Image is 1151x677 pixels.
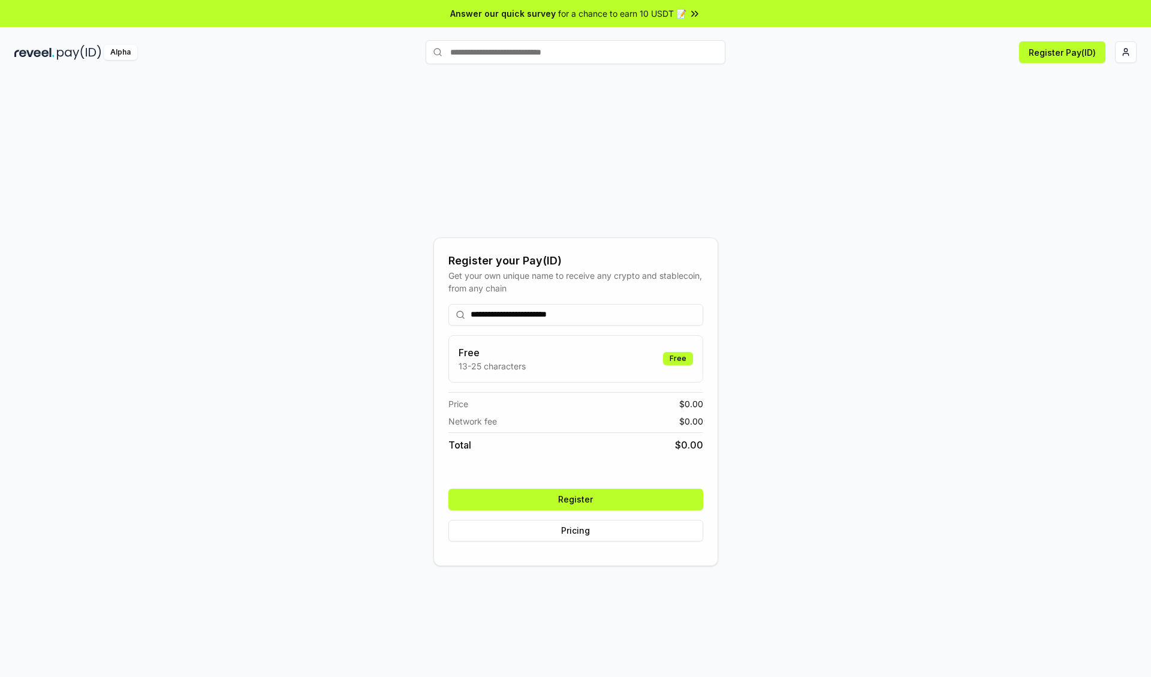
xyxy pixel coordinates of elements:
[679,415,703,428] span: $ 0.00
[14,45,55,60] img: reveel_dark
[675,438,703,452] span: $ 0.00
[679,398,703,410] span: $ 0.00
[450,7,556,20] span: Answer our quick survey
[1019,41,1105,63] button: Register Pay(ID)
[448,489,703,510] button: Register
[448,415,497,428] span: Network fee
[448,398,468,410] span: Price
[448,520,703,541] button: Pricing
[104,45,137,60] div: Alpha
[459,345,526,360] h3: Free
[448,252,703,269] div: Register your Pay(ID)
[57,45,101,60] img: pay_id
[459,360,526,372] p: 13-25 characters
[448,269,703,294] div: Get your own unique name to receive any crypto and stablecoin, from any chain
[448,438,471,452] span: Total
[558,7,686,20] span: for a chance to earn 10 USDT 📝
[663,352,693,365] div: Free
